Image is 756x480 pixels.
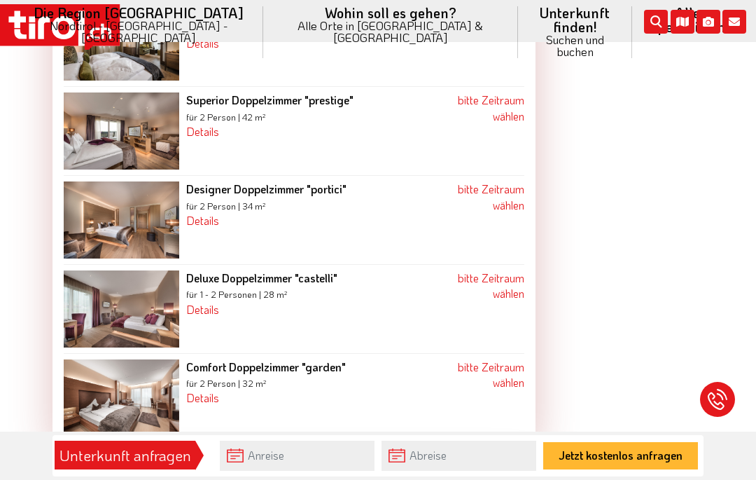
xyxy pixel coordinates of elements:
[543,442,698,469] button: Jetzt kostenlos anfragen
[220,441,374,471] input: Anreise
[722,10,746,34] i: Kontakt
[186,92,353,107] b: Superior Doppelzimmer "prestige"
[186,390,219,405] a: Details
[64,92,179,170] img: render-images
[186,270,337,285] b: Deluxe Doppelzimmer "castelli"
[186,213,219,228] a: Details
[59,444,191,467] div: Unterkunft anfragen
[186,359,346,374] b: Comfort Doppelzimmer "garden"
[186,378,267,389] small: für 2 Person | 32 m²
[458,270,524,301] a: bitte Zeitraum wählen
[458,181,524,212] a: bitte Zeitraum wählen
[64,181,179,259] img: render-images
[64,270,179,348] img: render-images
[186,289,288,300] small: für 1 - 2 Personen | 28 m²
[186,181,346,196] b: Designer Doppelzimmer "portici"
[186,302,219,317] a: Details
[535,34,615,57] small: Suchen und buchen
[458,359,524,390] a: bitte Zeitraum wählen
[186,200,266,212] small: für 2 Person | 34 m²
[186,124,219,139] a: Details
[31,20,246,43] small: Nordtirol - [GEOGRAPHIC_DATA] - [GEOGRAPHIC_DATA]
[280,20,501,43] small: Alle Orte in [GEOGRAPHIC_DATA] & [GEOGRAPHIC_DATA]
[381,441,536,471] input: Abreise
[186,111,266,123] small: für 2 Person | 42 m²
[671,10,694,34] i: Karte öffnen
[458,92,524,123] a: bitte Zeitraum wählen
[64,359,179,437] img: render-images
[696,10,720,34] i: Fotogalerie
